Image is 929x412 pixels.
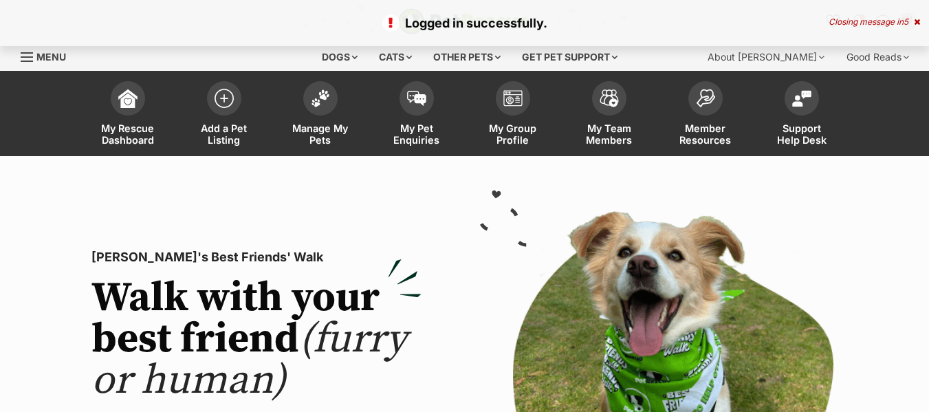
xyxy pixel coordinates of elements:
div: Dogs [312,43,367,71]
span: My Group Profile [482,122,544,146]
a: My Team Members [561,74,657,156]
div: Other pets [424,43,510,71]
a: Menu [21,43,76,68]
span: (furry or human) [91,314,407,406]
img: add-pet-listing-icon-0afa8454b4691262ce3f59096e99ab1cd57d4a30225e0717b998d2c9b9846f56.svg [215,89,234,108]
img: group-profile-icon-3fa3cf56718a62981997c0bc7e787c4b2cf8bcc04b72c1350f741eb67cf2f40e.svg [503,90,523,107]
a: Member Resources [657,74,754,156]
img: dashboard-icon-eb2f2d2d3e046f16d808141f083e7271f6b2e854fb5c12c21221c1fb7104beca.svg [118,89,138,108]
span: Support Help Desk [771,122,833,146]
span: My Pet Enquiries [386,122,448,146]
h2: Walk with your best friend [91,278,422,402]
a: My Group Profile [465,74,561,156]
div: Good Reads [837,43,919,71]
span: My Team Members [578,122,640,146]
span: Member Resources [675,122,736,146]
a: Manage My Pets [272,74,369,156]
p: [PERSON_NAME]'s Best Friends' Walk [91,248,422,267]
div: Cats [369,43,422,71]
img: pet-enquiries-icon-7e3ad2cf08bfb03b45e93fb7055b45f3efa6380592205ae92323e6603595dc1f.svg [407,91,426,106]
img: manage-my-pets-icon-02211641906a0b7f246fdf0571729dbe1e7629f14944591b6c1af311fb30b64b.svg [311,89,330,107]
a: Support Help Desk [754,74,850,156]
img: help-desk-icon-fdf02630f3aa405de69fd3d07c3f3aa587a6932b1a1747fa1d2bba05be0121f9.svg [792,90,811,107]
a: My Rescue Dashboard [80,74,176,156]
a: Add a Pet Listing [176,74,272,156]
img: member-resources-icon-8e73f808a243e03378d46382f2149f9095a855e16c252ad45f914b54edf8863c.svg [696,89,715,107]
div: Get pet support [512,43,627,71]
span: Menu [36,51,66,63]
a: My Pet Enquiries [369,74,465,156]
div: About [PERSON_NAME] [698,43,834,71]
span: Add a Pet Listing [193,122,255,146]
img: team-members-icon-5396bd8760b3fe7c0b43da4ab00e1e3bb1a5d9ba89233759b79545d2d3fc5d0d.svg [600,89,619,107]
span: Manage My Pets [289,122,351,146]
span: My Rescue Dashboard [97,122,159,146]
